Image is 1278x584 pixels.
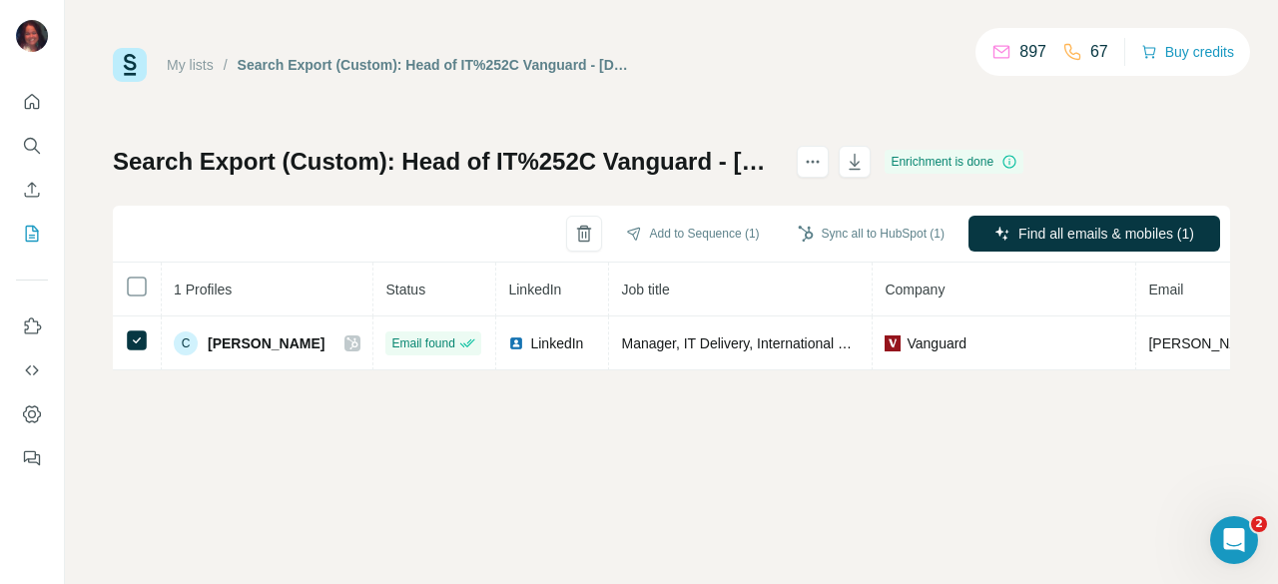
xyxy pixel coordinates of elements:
span: Manager, IT Delivery, International Systems & Technology [621,335,978,351]
p: 67 [1090,40,1108,64]
span: LinkedIn [508,282,561,297]
img: LinkedIn logo [508,335,524,351]
button: Quick start [16,84,48,120]
li: / [224,55,228,75]
button: Dashboard [16,396,48,432]
span: Status [385,282,425,297]
iframe: Intercom live chat [1210,516,1258,564]
button: My lists [16,216,48,252]
span: Find all emails & mobiles (1) [1018,224,1194,244]
div: Search Export (Custom): Head of IT%252C Vanguard - [DATE] 09:59 [238,55,634,75]
span: [PERSON_NAME] [208,333,324,353]
span: LinkedIn [530,333,583,353]
button: Add to Sequence (1) [612,219,774,249]
a: My lists [167,57,214,73]
button: Search [16,128,48,164]
button: Buy credits [1141,38,1234,66]
img: company-logo [885,335,901,351]
span: 2 [1251,516,1267,532]
img: Avatar [16,20,48,52]
img: Surfe Logo [113,48,147,82]
span: Job title [621,282,669,297]
h1: Search Export (Custom): Head of IT%252C Vanguard - [DATE] 09:59 [113,146,779,178]
button: Use Surfe API [16,352,48,388]
button: Find all emails & mobiles (1) [968,216,1220,252]
button: actions [797,146,829,178]
span: Email [1148,282,1183,297]
button: Feedback [16,440,48,476]
button: Sync all to HubSpot (1) [784,219,958,249]
button: Enrich CSV [16,172,48,208]
p: 897 [1019,40,1046,64]
span: Email found [391,334,454,352]
span: 1 Profiles [174,282,232,297]
div: Enrichment is done [885,150,1023,174]
span: Company [885,282,945,297]
div: C [174,331,198,355]
span: Vanguard [907,333,966,353]
button: Use Surfe on LinkedIn [16,308,48,344]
